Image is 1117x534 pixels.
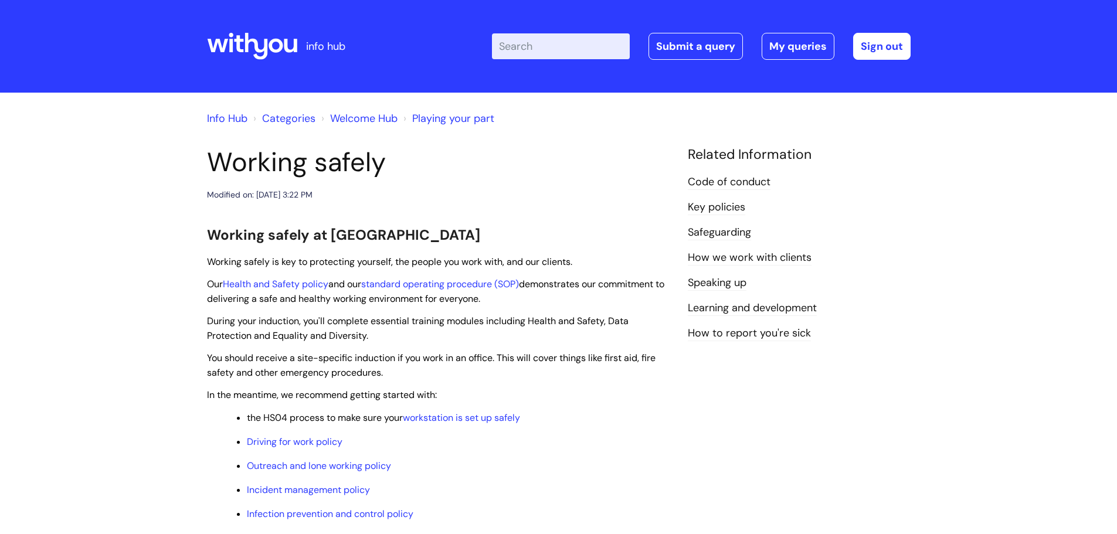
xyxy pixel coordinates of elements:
[247,460,391,472] a: Outreach and lone working policy
[403,411,520,424] a: workstation is set up safely
[688,275,746,291] a: Speaking up
[688,200,745,215] a: Key policies
[762,33,834,60] a: My queries
[688,147,911,163] h4: Related Information
[688,301,817,316] a: Learning and development
[688,225,751,240] a: Safeguarding
[207,111,247,125] a: Info Hub
[492,33,911,60] div: | -
[306,37,345,56] p: info hub
[207,315,629,342] span: During your induction, you'll complete essential training modules including Health and Safety, Da...
[400,109,494,128] li: Playing your part
[262,111,315,125] a: Categories
[207,226,480,244] span: Working safely at [GEOGRAPHIC_DATA]
[649,33,743,60] a: Submit a query
[247,436,342,448] a: Driving for work policy
[207,256,572,268] span: Working safely is key to protecting yourself, the people you work with, and our clients.
[250,109,315,128] li: Solution home
[688,175,770,190] a: Code of conduct
[223,278,328,290] a: Health and Safety policy
[492,33,630,59] input: Search
[207,278,664,305] span: Our and our demonstrates our commitment to delivering a safe and healthy working environment for ...
[688,326,811,341] a: How to report you're sick
[207,352,656,379] span: You should receive a site-specific induction if you work in an office. This will cover things lik...
[853,33,911,60] a: Sign out
[207,389,437,401] span: In the meantime, we recommend getting started with:
[207,147,670,178] h1: Working safely
[247,508,413,520] a: Infection prevention and control policy
[207,188,313,202] div: Modified on: [DATE] 3:22 PM
[412,111,494,125] a: Playing your part
[361,278,519,290] a: standard operating procedure (SOP)
[318,109,398,128] li: Welcome Hub
[688,250,812,266] a: How we work with clients
[247,411,520,424] span: the HS04 process to make sure your
[247,484,370,496] a: Incident management policy
[330,111,398,125] a: Welcome Hub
